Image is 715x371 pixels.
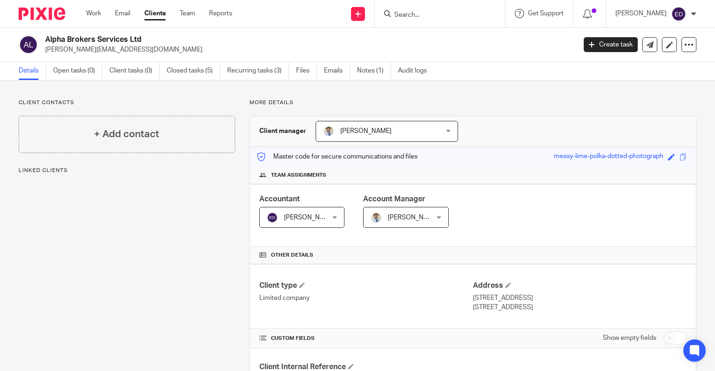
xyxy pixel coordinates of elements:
p: [PERSON_NAME][EMAIL_ADDRESS][DOMAIN_NAME] [45,45,570,54]
a: Notes (1) [357,62,391,80]
a: Clients [144,9,166,18]
h4: Client type [259,281,473,291]
img: svg%3E [671,7,686,21]
a: Open tasks (0) [53,62,102,80]
a: Team [180,9,195,18]
a: Recurring tasks (3) [227,62,289,80]
h4: + Add contact [94,127,159,141]
a: Closed tasks (5) [167,62,220,80]
p: More details [250,99,696,106]
p: Linked clients [19,167,235,174]
span: [PERSON_NAME] [284,214,335,221]
a: Work [86,9,101,18]
input: Search [393,11,477,20]
p: Master code for secure communications and files [257,152,418,161]
h4: CUSTOM FIELDS [259,335,473,342]
h4: Address [473,281,687,291]
img: svg%3E [19,35,38,54]
a: Audit logs [398,62,434,80]
a: Files [296,62,317,80]
img: 1693835698283.jfif [323,126,334,137]
img: svg%3E [267,212,278,223]
a: Emails [324,62,350,80]
a: Client tasks (0) [109,62,160,80]
p: Limited company [259,293,473,303]
div: messy-lime-polka-dotted-photograph [554,152,663,162]
img: Pixie [19,7,65,20]
span: Get Support [528,10,564,17]
p: [STREET_ADDRESS] [473,303,687,312]
span: Account Manager [363,195,425,203]
a: Create task [584,37,638,52]
a: Reports [209,9,232,18]
a: Details [19,62,46,80]
span: Team assignments [271,172,326,179]
a: Email [115,9,130,18]
h3: Client manager [259,126,306,136]
img: 1693835698283.jfif [371,212,382,223]
h2: Alpha Brokers Services Ltd [45,35,465,45]
p: Client contacts [19,99,235,106]
span: Accountant [259,195,300,203]
span: [PERSON_NAME] [388,214,439,221]
label: Show empty fields [603,333,656,343]
p: [STREET_ADDRESS] [473,293,687,303]
span: Other details [271,252,313,259]
p: [PERSON_NAME] [615,9,667,18]
span: [PERSON_NAME] [340,128,391,134]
